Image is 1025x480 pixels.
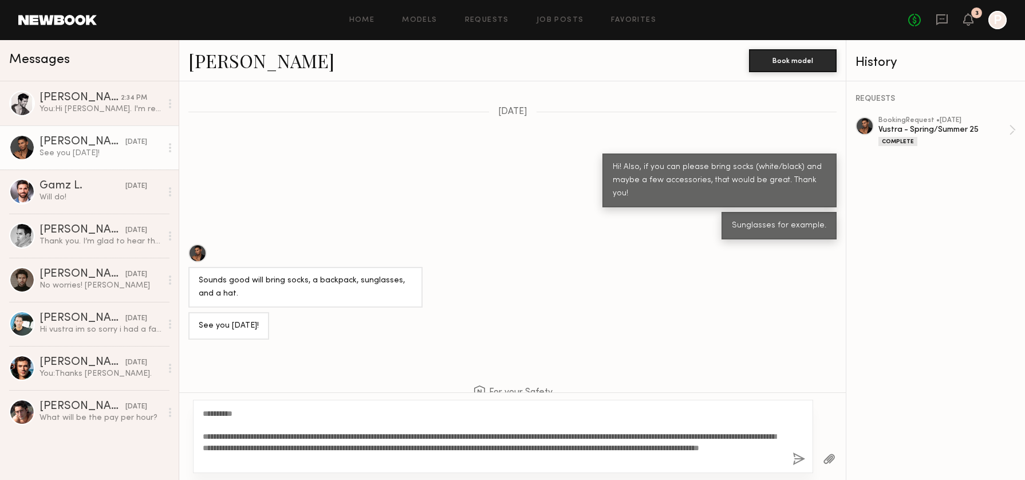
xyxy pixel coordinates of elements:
a: Favorites [611,17,656,24]
div: Hi vustra im so sorry i had a family emergency and will be out of the state and unfortunately won... [40,324,161,335]
div: See you [DATE]! [199,320,259,333]
span: Messages [9,53,70,66]
a: [PERSON_NAME] [188,48,334,73]
a: Book model [749,55,837,65]
div: You: Thanks [PERSON_NAME]. [40,368,161,379]
div: [PERSON_NAME] [40,92,121,104]
div: [DATE] [125,313,147,324]
div: REQUESTS [856,95,1016,103]
div: [DATE] [125,225,147,236]
div: Sunglasses for example. [732,219,826,233]
div: 2:34 PM [121,93,147,104]
div: [DATE] [125,357,147,368]
div: See you [DATE]! [40,148,161,159]
a: bookingRequest •[DATE]Vustra - Spring/Summer 25Complete [878,117,1016,146]
div: [DATE] [125,269,147,280]
div: You: Hi [PERSON_NAME]. I'm reaching out on behalf of Vustra ([DOMAIN_NAME]). Details are being fi... [40,104,161,115]
div: Gamz L. [40,180,125,192]
div: Hi! Also, if you can please bring socks (white/black) and maybe a few accessories, that would be ... [613,161,826,200]
div: [PERSON_NAME] [40,313,125,324]
div: [DATE] [125,181,147,192]
a: Models [402,17,437,24]
a: Requests [465,17,509,24]
a: Job Posts [537,17,584,24]
div: No worries! [PERSON_NAME] [40,280,161,291]
div: Vustra - Spring/Summer 25 [878,124,1009,135]
div: Complete [878,137,917,146]
button: Book model [749,49,837,72]
div: [DATE] [125,137,147,148]
div: Sounds good will bring socks, a backpack, sunglasses, and a hat. [199,274,412,301]
div: booking Request • [DATE] [878,117,1009,124]
div: [PERSON_NAME] [40,136,125,148]
a: P [988,11,1007,29]
div: [PERSON_NAME] [40,269,125,280]
div: [PERSON_NAME] [40,401,125,412]
div: [PERSON_NAME] [40,357,125,368]
div: Thank you. I’m glad to hear that. Have a good day [40,236,161,247]
div: Will do! [40,192,161,203]
a: Home [349,17,375,24]
div: History [856,56,1016,69]
span: For your Safety [473,385,553,400]
span: [DATE] [498,107,527,117]
div: [DATE] [125,402,147,412]
div: 3 [975,10,979,17]
div: What will be the pay per hour? [40,412,161,423]
div: [PERSON_NAME] [40,225,125,236]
